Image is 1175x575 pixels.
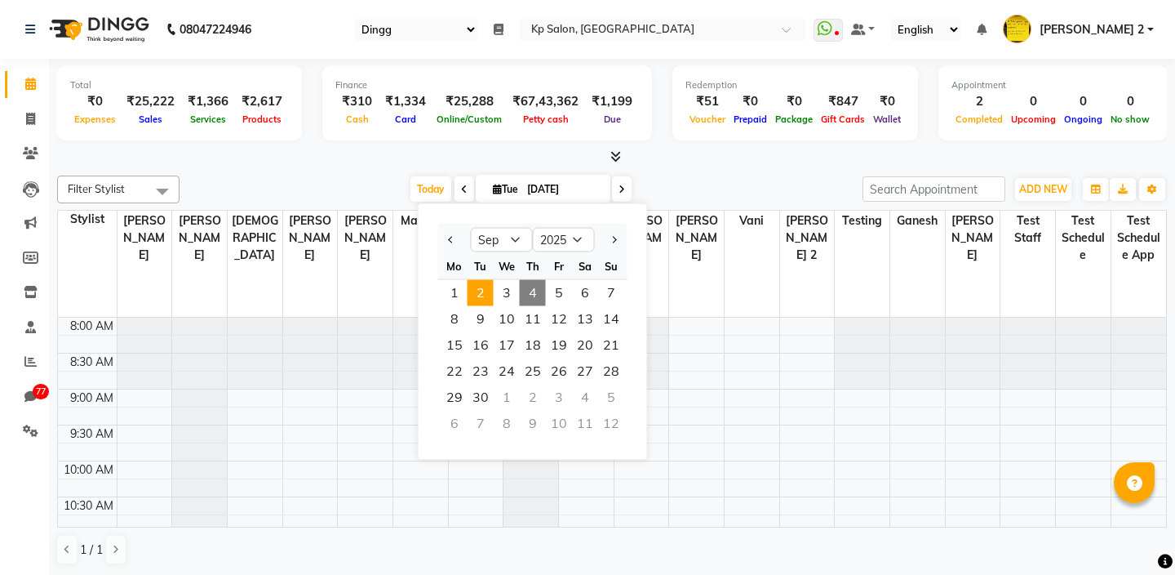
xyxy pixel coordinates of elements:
[572,411,598,437] div: Saturday, October 11, 2025
[441,411,468,437] div: Monday, October 6, 2025
[441,280,468,306] span: 1
[598,411,624,437] div: Sunday, October 12, 2025
[494,306,520,332] div: Wednesday, September 10, 2025
[685,78,905,92] div: Redemption
[520,280,546,306] div: Thursday, September 4, 2025
[117,211,172,265] span: [PERSON_NAME]
[33,384,49,400] span: 77
[519,114,573,125] span: Petty cash
[598,280,624,306] span: 7
[68,182,125,195] span: Filter Stylist
[494,306,520,332] span: 10
[520,359,546,385] div: Thursday, September 25, 2025
[468,332,494,359] div: Tuesday, September 16, 2025
[598,359,624,385] span: 28
[520,411,546,437] div: Thursday, October 9, 2025
[572,253,598,279] div: Sa
[468,306,494,332] span: 9
[572,280,598,306] span: 6
[1056,211,1111,265] span: Test Schedule
[520,332,546,359] span: 18
[494,253,520,279] div: We
[546,332,572,359] span: 19
[520,332,546,359] div: Thursday, September 18, 2025
[572,306,598,332] div: Saturday, September 13, 2025
[669,211,724,265] span: [PERSON_NAME]
[468,411,494,437] div: Tuesday, October 7, 2025
[598,359,624,385] div: Sunday, September 28, 2025
[869,114,905,125] span: Wallet
[410,176,451,202] span: Today
[598,306,624,332] span: 14
[393,211,448,231] span: Manish
[67,354,117,371] div: 8:30 AM
[546,306,572,332] span: 12
[471,228,533,252] select: Select month
[817,92,869,111] div: ₹847
[283,211,338,265] span: [PERSON_NAME]
[520,306,546,332] div: Thursday, September 11, 2025
[441,385,468,411] div: Monday, September 29, 2025
[890,211,945,231] span: Ganesh
[520,385,546,411] div: Thursday, October 2, 2025
[771,92,817,111] div: ₹0
[445,227,459,253] button: Previous month
[441,359,468,385] span: 22
[494,280,520,306] div: Wednesday, September 3, 2025
[546,306,572,332] div: Friday, September 12, 2025
[70,92,120,111] div: ₹0
[522,177,604,202] input: 2025-09-02
[120,92,181,111] div: ₹25,222
[335,92,379,111] div: ₹310
[60,461,117,479] div: 10:00 AM
[441,280,468,306] div: Monday, September 1, 2025
[685,92,729,111] div: ₹51
[1111,211,1166,265] span: Test schedule app
[468,306,494,332] div: Tuesday, September 9, 2025
[80,542,103,559] span: 1 / 1
[729,114,771,125] span: Prepaid
[546,385,572,411] div: Friday, October 3, 2025
[1007,114,1060,125] span: Upcoming
[520,359,546,385] span: 25
[1040,21,1144,38] span: [PERSON_NAME] 2
[441,359,468,385] div: Monday, September 22, 2025
[180,7,251,52] b: 08047224946
[835,211,889,231] span: testing
[572,306,598,332] span: 13
[598,332,624,359] div: Sunday, September 21, 2025
[42,7,153,52] img: logo
[606,227,620,253] button: Next month
[572,332,598,359] span: 20
[494,359,520,385] div: Wednesday, September 24, 2025
[520,280,546,306] span: 4
[494,332,520,359] div: Wednesday, September 17, 2025
[546,280,572,306] span: 5
[60,497,117,515] div: 10:30 AM
[489,183,522,195] span: Tue
[1003,15,1031,43] img: Mokal Dhiraj 2
[546,359,572,385] span: 26
[468,385,494,411] div: Tuesday, September 30, 2025
[135,114,166,125] span: Sales
[600,114,625,125] span: Due
[228,211,282,265] span: [DEMOGRAPHIC_DATA]
[685,114,729,125] span: Voucher
[70,78,289,92] div: Total
[572,280,598,306] div: Saturday, September 6, 2025
[238,114,286,125] span: Products
[441,253,468,279] div: Mo
[862,176,1005,202] input: Search Appointment
[67,390,117,407] div: 9:00 AM
[67,426,117,443] div: 9:30 AM
[598,332,624,359] span: 21
[546,280,572,306] div: Friday, September 5, 2025
[441,385,468,411] span: 29
[546,411,572,437] div: Friday, October 10, 2025
[468,359,494,385] div: Tuesday, September 23, 2025
[869,92,905,111] div: ₹0
[572,359,598,385] div: Saturday, September 27, 2025
[951,92,1007,111] div: 2
[572,385,598,411] div: Saturday, October 4, 2025
[172,211,227,265] span: [PERSON_NAME]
